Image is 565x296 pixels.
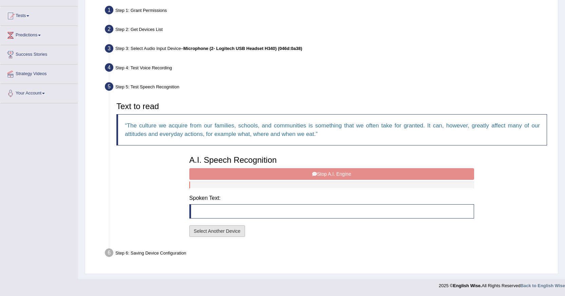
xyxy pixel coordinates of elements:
div: Step 5: Test Speech Recognition [102,80,555,95]
a: Strategy Videos [0,65,78,82]
div: Step 3: Select Audio Input Device [102,42,555,57]
b: Microphone (2- Logitech USB Headset H340) (046d:0a38) [183,46,302,51]
div: Step 6: Saving Device Configuration [102,246,555,261]
q: The culture we acquire from our families, schools, and communities is something that we often tak... [125,122,540,137]
strong: English Wise. [453,283,482,288]
div: 2025 © All Rights Reserved [439,279,565,289]
a: Tests [0,6,78,23]
a: Predictions [0,26,78,43]
a: Your Account [0,84,78,101]
div: Step 1: Grant Permissions [102,4,555,19]
div: Step 4: Test Voice Recording [102,61,555,76]
h3: Text to read [116,102,547,111]
span: – [181,46,302,51]
a: Back to English Wise [521,283,565,288]
h3: A.I. Speech Recognition [189,156,474,164]
a: Success Stories [0,45,78,62]
div: Step 2: Get Devices List [102,23,555,38]
h4: Spoken Text: [189,195,474,201]
button: Select Another Device [189,225,245,237]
